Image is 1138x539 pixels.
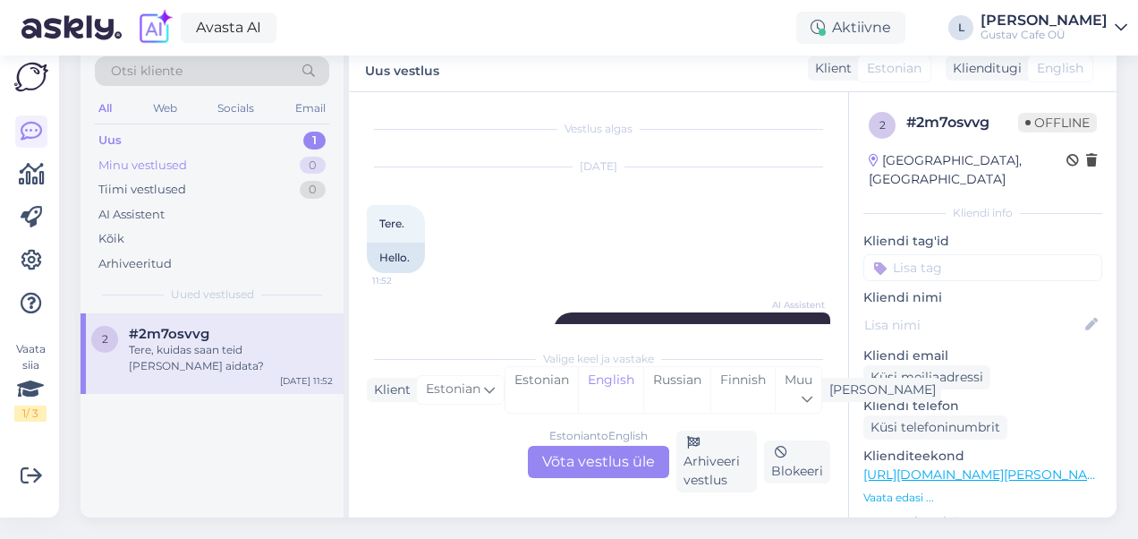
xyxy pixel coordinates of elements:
[98,206,165,224] div: AI Assistent
[578,367,643,413] div: English
[863,365,990,389] div: Küsi meiliaadressi
[906,112,1018,133] div: # 2m7osvvg
[367,351,830,367] div: Valige keel ja vastake
[948,15,973,40] div: L
[300,181,326,199] div: 0
[863,466,1110,483] a: [URL][DOMAIN_NAME][PERSON_NAME]
[867,59,921,78] span: Estonian
[758,298,825,312] span: AI Assistent
[98,132,122,150] div: Uus
[764,441,830,483] div: Blokeeri
[946,59,1022,78] div: Klienditugi
[372,274,439,287] span: 11:52
[300,157,326,175] div: 0
[102,332,108,346] span: 2
[280,374,333,388] div: [DATE] 11:52
[95,97,115,120] div: All
[129,326,209,342] span: #2m7osvvg
[863,205,1102,221] div: Kliendi info
[505,367,578,413] div: Estonian
[303,132,326,150] div: 1
[863,490,1102,506] p: Vaata edasi ...
[863,288,1102,307] p: Kliendi nimi
[710,367,775,413] div: Finnish
[98,230,124,248] div: Kõik
[367,121,830,137] div: Vestlus algas
[129,342,333,374] div: Tere, kuidas saan teid [PERSON_NAME] aidata?
[171,287,254,303] span: Uued vestlused
[785,372,812,388] span: Muu
[981,13,1127,42] a: [PERSON_NAME]Gustav Cafe OÜ
[111,62,183,81] span: Otsi kliente
[379,217,404,230] span: Tere.
[863,397,1102,415] p: Kliendi telefon
[549,428,648,444] div: Estonian to English
[869,151,1066,189] div: [GEOGRAPHIC_DATA], [GEOGRAPHIC_DATA]
[863,415,1007,440] div: Küsi telefoninumbrit
[214,97,258,120] div: Socials
[98,181,186,199] div: Tiimi vestlused
[14,406,47,422] div: 1 / 3
[365,56,439,81] label: Uus vestlus
[367,243,425,273] div: Hello.
[863,254,1102,281] input: Lisa tag
[643,367,710,413] div: Russian
[981,13,1108,28] div: [PERSON_NAME]
[136,9,174,47] img: explore-ai
[863,447,1102,466] p: Klienditeekond
[796,12,905,44] div: Aktiivne
[863,232,1102,251] p: Kliendi tag'id
[676,431,757,492] div: Arhiveeri vestlus
[808,59,852,78] div: Klient
[863,346,1102,365] p: Kliendi email
[981,28,1108,42] div: Gustav Cafe OÜ
[149,97,181,120] div: Web
[367,381,411,399] div: Klient
[98,255,172,273] div: Arhiveeritud
[1018,113,1097,133] span: Offline
[879,118,886,132] span: 2
[292,97,329,120] div: Email
[863,513,1102,532] p: Operatsioonisüsteem
[528,446,669,478] div: Võta vestlus üle
[181,13,276,43] a: Avasta AI
[864,315,1082,335] input: Lisa nimi
[14,341,47,422] div: Vaata siia
[1037,59,1083,78] span: English
[367,158,830,175] div: [DATE]
[14,60,48,94] img: Askly Logo
[98,157,187,175] div: Minu vestlused
[822,381,936,399] div: [PERSON_NAME]
[426,380,480,399] span: Estonian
